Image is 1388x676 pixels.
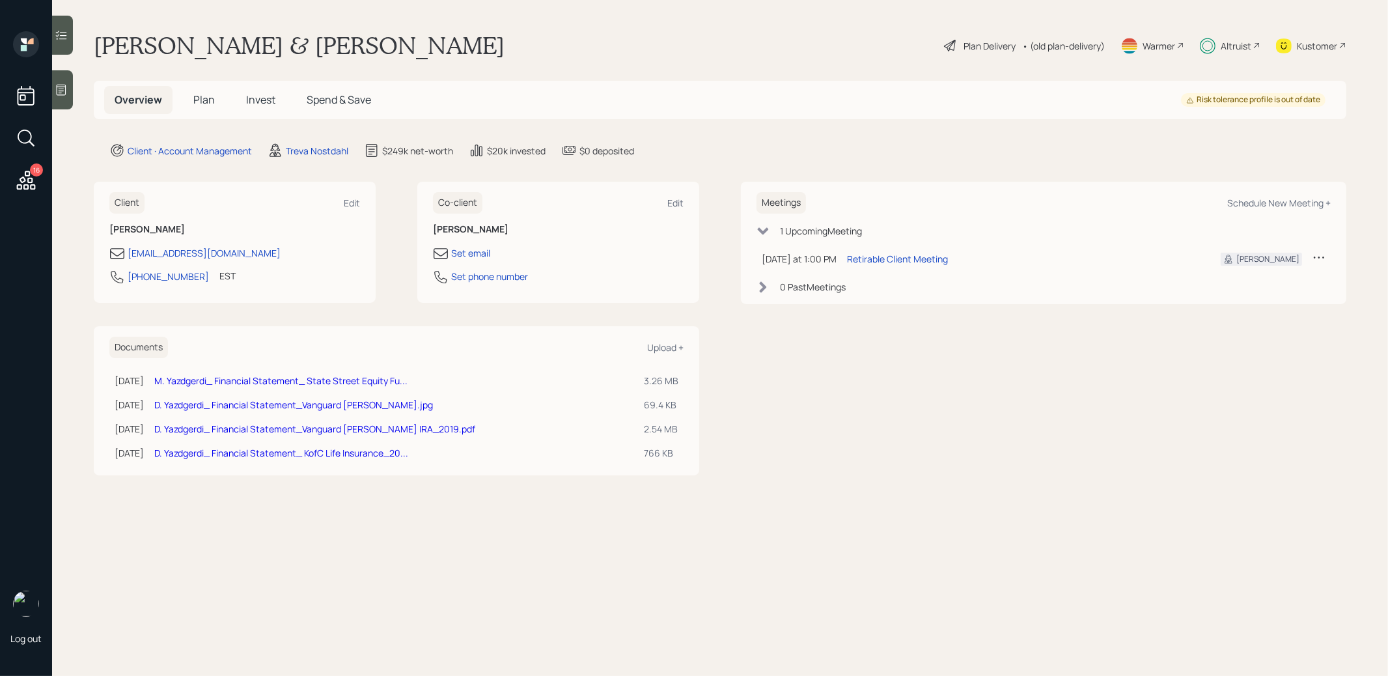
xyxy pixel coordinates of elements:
div: $249k net-worth [382,144,453,158]
h6: [PERSON_NAME] [433,224,684,235]
a: M. Yazdgerdi_ Financial Statement_ State Street Equity Fu... [154,374,408,387]
img: treva-nostdahl-headshot.png [13,591,39,617]
div: [DATE] [115,374,144,387]
div: [PERSON_NAME] [1236,253,1299,265]
div: 0 Past Meeting s [780,280,846,294]
h6: Co-client [433,192,482,214]
div: [DATE] at 1:00 PM [762,252,837,266]
div: Warmer [1143,39,1175,53]
div: Set email [451,246,490,260]
span: Spend & Save [307,92,371,107]
span: Plan [193,92,215,107]
a: D. Yazdgerdi_ Financial Statement_Vanguard [PERSON_NAME] IRA_2019.pdf [154,423,475,435]
div: • (old plan-delivery) [1022,39,1105,53]
div: Treva Nostdahl [286,144,348,158]
span: Overview [115,92,162,107]
div: 2.54 MB [644,422,678,436]
div: [EMAIL_ADDRESS][DOMAIN_NAME] [128,246,281,260]
div: Kustomer [1297,39,1337,53]
div: 766 KB [644,446,678,460]
div: Log out [10,632,42,645]
div: Risk tolerance profile is out of date [1186,94,1320,106]
div: Edit [344,197,360,209]
div: [DATE] [115,398,144,412]
h6: Client [109,192,145,214]
div: Altruist [1221,39,1251,53]
div: 3.26 MB [644,374,678,387]
div: Set phone number [451,270,528,283]
h6: Documents [109,337,168,358]
span: Invest [246,92,275,107]
div: Upload + [647,341,684,354]
div: Plan Delivery [964,39,1016,53]
div: 69.4 KB [644,398,678,412]
a: D. Yazdgerdi_ Financial Statement_Vanguard [PERSON_NAME].jpg [154,399,433,411]
div: Client · Account Management [128,144,252,158]
a: D. Yazdgerdi_ Financial Statement_ KofC Life Insurance_20... [154,447,408,459]
div: Edit [667,197,684,209]
div: EST [219,269,236,283]
div: [DATE] [115,422,144,436]
div: 1 Upcoming Meeting [780,224,862,238]
div: [DATE] [115,446,144,460]
div: [PHONE_NUMBER] [128,270,209,283]
div: $0 deposited [579,144,634,158]
h6: Meetings [756,192,806,214]
div: Retirable Client Meeting [847,252,948,266]
div: $20k invested [487,144,546,158]
h6: [PERSON_NAME] [109,224,360,235]
div: 16 [30,163,43,176]
div: Schedule New Meeting + [1227,197,1331,209]
h1: [PERSON_NAME] & [PERSON_NAME] [94,31,505,60]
